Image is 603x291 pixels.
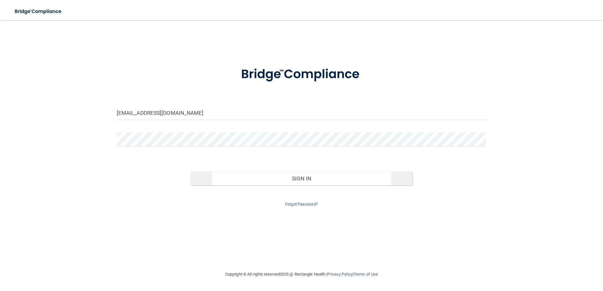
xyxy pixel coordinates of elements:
[190,172,413,185] button: Sign In
[494,246,595,271] iframe: Drift Widget Chat Controller
[117,106,487,120] input: Email
[228,58,375,91] img: bridge_compliance_login_screen.278c3ca4.svg
[9,5,67,18] img: bridge_compliance_login_screen.278c3ca4.svg
[327,272,352,276] a: Privacy Policy
[354,272,378,276] a: Terms of Use
[285,202,318,207] a: Forgot Password?
[186,264,417,284] div: Copyright © All rights reserved 2025 @ Rectangle Health | |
